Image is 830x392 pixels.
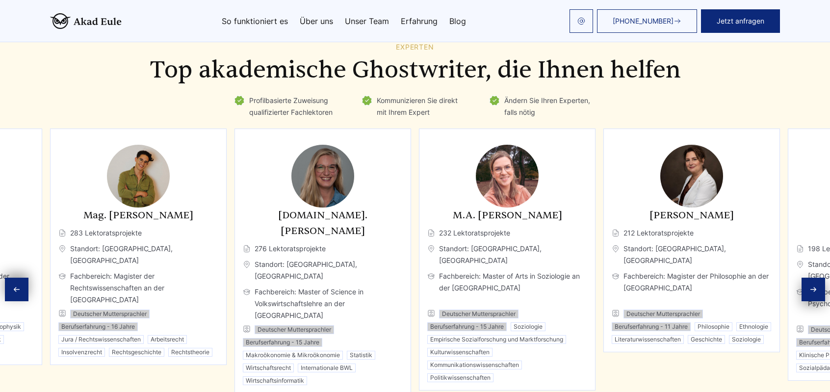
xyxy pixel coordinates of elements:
li: Politikwissenschaften [427,373,493,382]
li: Soziologie [511,322,545,331]
img: M.Sc. Mila Liebermann [291,145,354,208]
a: Blog [449,17,466,25]
li: Soziologie [729,335,764,344]
span: 232 Lektoratsprojekte [427,227,587,239]
h3: [DOMAIN_NAME]. [PERSON_NAME] [243,208,403,239]
h3: [PERSON_NAME] [612,208,772,223]
div: 2 / 11 [50,129,227,365]
img: Dr. Eleanor Fischer [660,145,723,208]
span: Fachbereich: Magister der Rechtswissenschaften an der [GEOGRAPHIC_DATA] [58,270,218,306]
span: 283 Lektoratsprojekte [58,227,218,239]
span: Fachbereich: Master of Arts in Soziologie an der [GEOGRAPHIC_DATA] [427,270,587,306]
li: Berufserfahrung - 16 Jahre [58,322,138,331]
li: Berufserfahrung - 11 Jahre [612,322,691,331]
div: Previous slide [5,278,28,301]
li: Deutscher Muttersprachler [623,310,703,318]
li: Ethnologie [736,322,771,331]
button: Jetzt anfragen [701,9,780,33]
li: Ändern Sie Ihren Experten, falls nötig [489,95,597,118]
li: Deutscher Muttersprachler [439,310,519,318]
li: Kommunizieren Sie direkt mit Ihrem Expert [361,95,469,118]
div: 4 / 11 [419,129,596,391]
li: Berufserfahrung - 15 Jahre [427,322,507,331]
h3: M.A. [PERSON_NAME] [427,208,587,223]
h3: Mag. [PERSON_NAME] [58,208,218,223]
span: Fachbereich: Magister der Philosophie an der [GEOGRAPHIC_DATA] [612,270,772,306]
a: Erfahrung [401,17,438,25]
span: [PHONE_NUMBER] [613,17,674,25]
li: Profilbasierte Zuweisung qualifizierter Fachlektoren [233,95,341,118]
li: Internationale BWL [298,364,356,372]
li: Geschichte [688,335,725,344]
li: Arbeitsrecht [148,335,187,344]
div: 5 / 11 [603,129,780,352]
li: Philosophie [695,322,732,331]
li: Berufserfahrung - 15 Jahre [243,338,322,347]
img: email [577,17,585,25]
li: Empirische Sozialforschung und Marktforschung [427,335,566,344]
span: Standort: [GEOGRAPHIC_DATA], [GEOGRAPHIC_DATA] [58,243,218,266]
img: logo [50,13,122,29]
li: Wirtschaftsrecht [243,364,294,372]
a: Über uns [300,17,333,25]
li: Rechtsgeschichte [109,348,164,357]
li: Deutscher Muttersprachler [70,310,150,318]
div: Experten [50,43,780,51]
a: [PHONE_NUMBER] [597,9,697,33]
li: Kommunikationswissenschaften [427,361,522,369]
a: So funktioniert es [222,17,288,25]
li: Insolvenzrecht [58,348,105,357]
li: Statistik [347,351,375,360]
li: Makroökonomie & Mikroökonomie [243,351,343,360]
li: Literaturwissenschaften [612,335,684,344]
li: Wirtschaftsinformatik [243,376,307,385]
span: Standort: [GEOGRAPHIC_DATA], [GEOGRAPHIC_DATA] [612,243,772,266]
li: Rechtstheorie [168,348,212,357]
li: Kulturwissenschaften [427,348,493,357]
li: Deutscher Muttersprachler [255,325,334,334]
div: Next slide [802,278,825,301]
span: 212 Lektoratsprojekte [612,227,772,239]
span: Standort: [GEOGRAPHIC_DATA], [GEOGRAPHIC_DATA] [243,259,403,282]
span: 276 Lektoratsprojekte [243,243,403,255]
span: Standort: [GEOGRAPHIC_DATA], [GEOGRAPHIC_DATA] [427,243,587,266]
h2: Top akademische Ghostwriter, die Ihnen helfen [50,56,780,84]
img: Mag. Adrian Demir [107,145,170,208]
a: Unser Team [345,17,389,25]
span: Fachbereich: Master of Science in Volkswirtschaftslehre an der [GEOGRAPHIC_DATA] [243,286,403,321]
li: Jura / Rechtswissenschaften [58,335,144,344]
img: M.A. Julia Hartmann [476,145,539,208]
